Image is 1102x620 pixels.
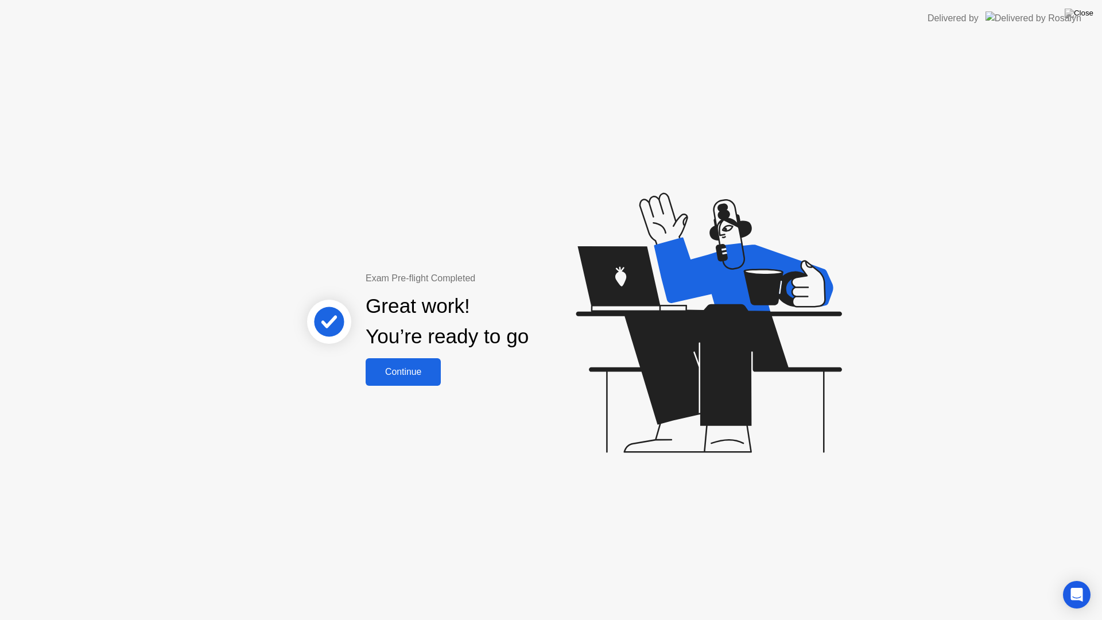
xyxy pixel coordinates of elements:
div: Delivered by [928,11,979,25]
div: Continue [369,367,437,377]
button: Continue [366,358,441,386]
div: Great work! You’re ready to go [366,291,529,352]
div: Exam Pre-flight Completed [366,272,603,285]
div: Open Intercom Messenger [1063,581,1091,609]
img: Delivered by Rosalyn [985,11,1081,25]
img: Close [1065,9,1093,18]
